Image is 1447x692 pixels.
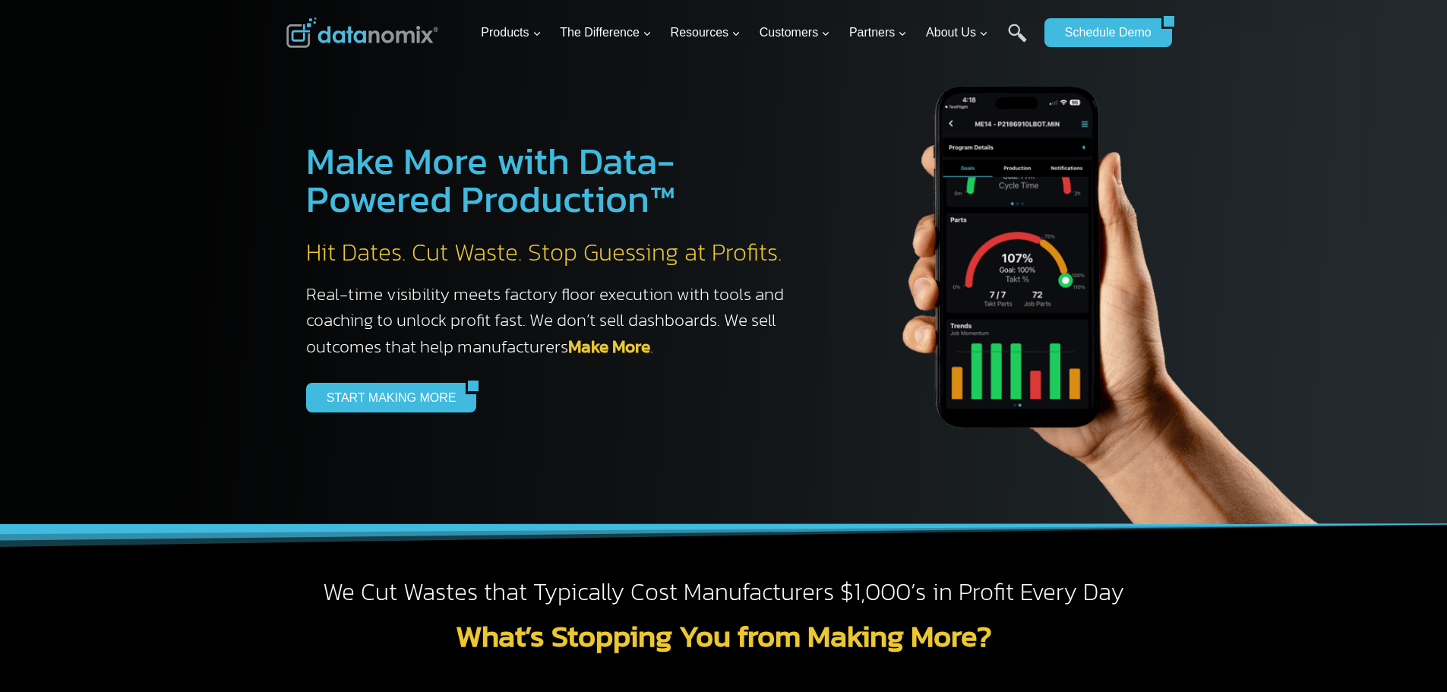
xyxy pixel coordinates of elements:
h1: Make More with Data-Powered Production™ [306,142,800,218]
h2: Hit Dates. Cut Waste. Stop Guessing at Profits. [306,237,800,269]
a: Make More [568,333,650,359]
span: Products [481,23,541,43]
a: Search [1008,24,1027,58]
span: About Us [926,23,988,43]
a: Schedule Demo [1044,18,1161,47]
img: Datanomix [286,17,438,48]
nav: Primary Navigation [475,8,1037,58]
span: Resources [671,23,741,43]
span: The Difference [560,23,652,43]
img: The Datanoix Mobile App available on Android and iOS Devices [830,30,1362,524]
a: START MAKING MORE [306,383,466,412]
h2: What’s Stopping You from Making More? [286,621,1161,651]
span: Customers [760,23,830,43]
span: Partners [849,23,907,43]
h3: Real-time visibility meets factory floor execution with tools and coaching to unlock profit fast.... [306,281,800,360]
h2: We Cut Wastes that Typically Cost Manufacturers $1,000’s in Profit Every Day [286,577,1161,608]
